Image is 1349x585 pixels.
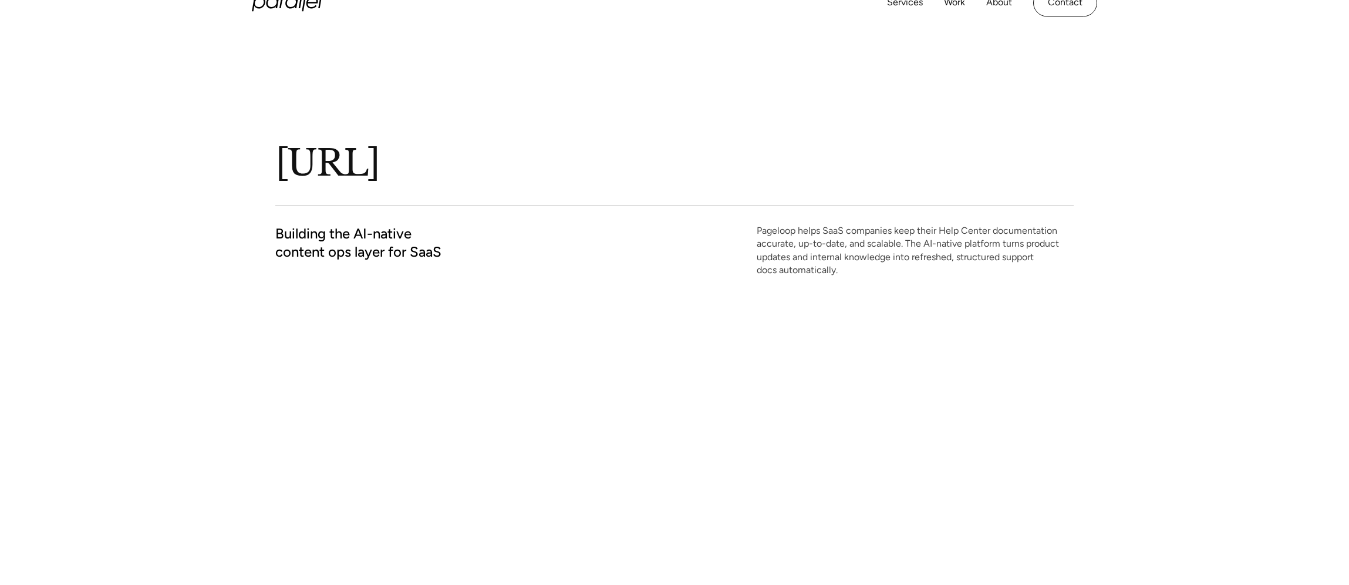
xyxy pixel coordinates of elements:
[757,224,1074,277] p: Pageloop helps SaaS companies keep their Help Center documentation accurate, up-to-date, and scal...
[275,224,495,261] h2: Building the AI-native content ops layer for SaaS
[275,140,745,186] h1: [URL]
